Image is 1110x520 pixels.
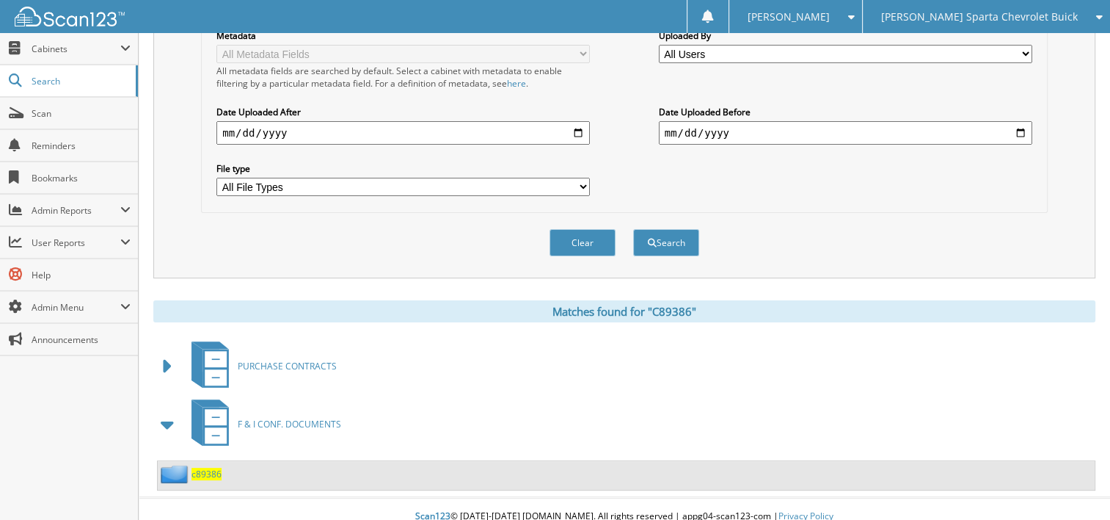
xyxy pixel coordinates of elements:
span: Announcements [32,333,131,346]
label: Date Uploaded After [216,106,590,118]
a: here [507,77,526,90]
button: Search [633,229,699,256]
span: [PERSON_NAME] Sparta Chevrolet Buick [881,12,1078,21]
span: Search [32,75,128,87]
span: Scan [32,107,131,120]
label: Date Uploaded Before [659,106,1032,118]
span: PURCHASE CONTRACTS [238,360,337,372]
label: Metadata [216,29,590,42]
input: end [659,121,1032,145]
span: Cabinets [32,43,120,55]
button: Clear [549,229,616,256]
div: Matches found for "C89386" [153,300,1095,322]
iframe: Chat Widget [1037,449,1110,520]
a: PURCHASE CONTRACTS [183,337,337,395]
a: c89386 [191,468,222,480]
span: F & I CONF. DOCUMENTS [238,418,341,430]
span: Help [32,269,131,281]
span: Bookmarks [32,172,131,184]
label: Uploaded By [659,29,1032,42]
span: User Reports [32,236,120,249]
img: folder2.png [161,465,191,483]
span: [PERSON_NAME] [748,12,830,21]
label: File type [216,162,590,175]
img: scan123-logo-white.svg [15,7,125,26]
a: F & I CONF. DOCUMENTS [183,395,341,453]
span: Admin Menu [32,301,120,314]
span: Reminders [32,140,131,152]
span: Admin Reports [32,204,120,217]
div: All metadata fields are searched by default. Select a cabinet with metadata to enable filtering b... [216,65,590,90]
input: start [216,121,590,145]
